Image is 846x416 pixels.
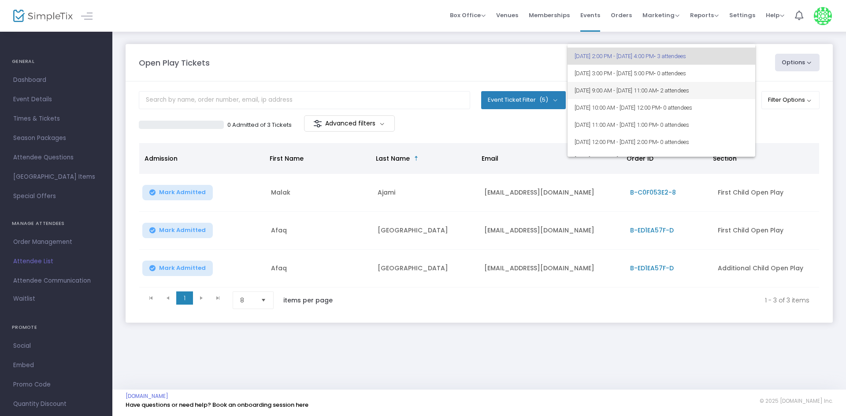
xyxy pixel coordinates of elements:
span: • 2 attendees [657,87,689,94]
span: [DATE] 3:00 PM - [DATE] 5:00 PM [575,65,748,82]
span: [DATE] 10:00 AM - [DATE] 12:00 PM [575,99,748,116]
span: • 0 attendees [657,139,689,145]
span: [DATE] 11:00 AM - [DATE] 1:00 PM [575,116,748,133]
span: [DATE] 9:00 AM - [DATE] 11:00 AM [575,82,748,99]
span: [DATE] 9:00 AM - [DATE] 11:00 AM [575,151,748,168]
span: • 0 attendees [657,156,689,162]
span: [DATE] 2:00 PM - [DATE] 4:00 PM [575,48,748,65]
span: • 3 attendees [654,53,686,59]
span: • 0 attendees [657,121,689,128]
span: • 0 attendees [660,104,692,111]
span: • 0 attendees [654,70,686,77]
span: [DATE] 12:00 PM - [DATE] 2:00 PM [575,133,748,151]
